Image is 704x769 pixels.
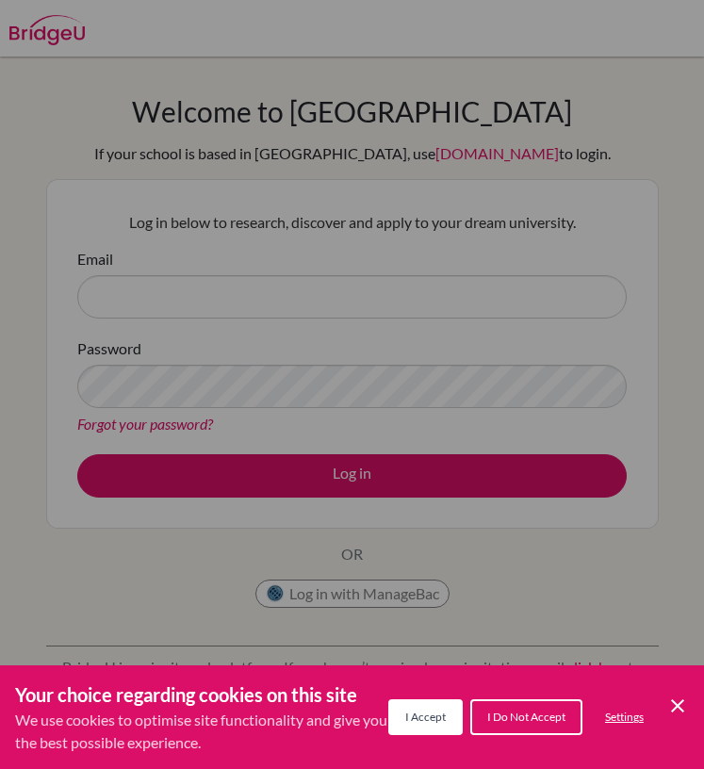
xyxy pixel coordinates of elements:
[470,699,582,735] button: I Do Not Accept
[590,701,659,733] button: Settings
[666,695,689,717] button: Save and close
[15,680,388,709] h3: Your choice regarding cookies on this site
[388,699,463,735] button: I Accept
[487,710,565,724] span: I Do Not Accept
[405,710,446,724] span: I Accept
[15,709,388,754] p: We use cookies to optimise site functionality and give you the best possible experience.
[605,710,644,724] span: Settings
